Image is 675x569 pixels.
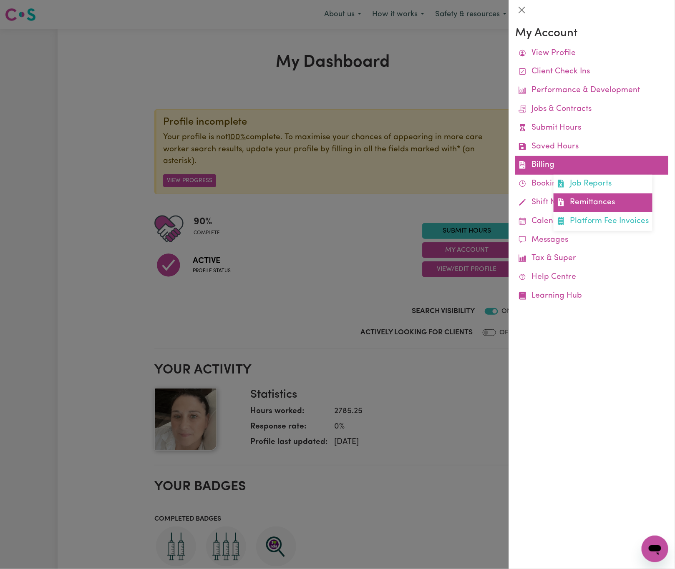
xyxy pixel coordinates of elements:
[515,156,668,175] a: BillingJob ReportsRemittancesPlatform Fee Invoices
[515,81,668,100] a: Performance & Development
[515,231,668,250] a: Messages
[554,175,652,193] a: Job Reports
[515,119,668,138] a: Submit Hours
[515,3,529,17] button: Close
[515,193,668,212] a: Shift Notes
[515,212,668,231] a: Calendar
[515,175,668,193] a: Bookings
[642,536,668,562] iframe: Button to launch messaging window
[554,193,652,212] a: Remittances
[515,268,668,287] a: Help Centre
[515,138,668,156] a: Saved Hours
[515,287,668,306] a: Learning Hub
[515,44,668,63] a: View Profile
[515,63,668,81] a: Client Check Ins
[515,249,668,268] a: Tax & Super
[515,100,668,119] a: Jobs & Contracts
[554,212,652,231] a: Platform Fee Invoices
[515,27,668,41] h3: My Account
